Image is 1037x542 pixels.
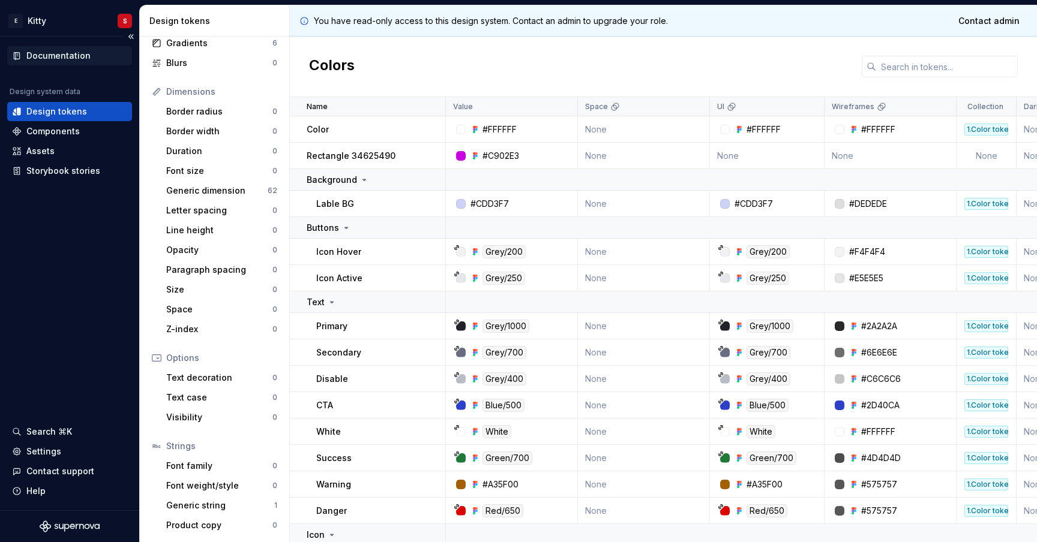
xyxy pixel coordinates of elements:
[578,392,710,418] td: None
[964,124,1008,135] div: 1.Color tokens
[161,320,282,339] a: Z-index0
[578,265,710,291] td: None
[482,124,517,135] div: #FFFFFF
[578,143,710,169] td: None
[272,305,277,314] div: 0
[316,452,352,464] p: Success
[166,372,272,384] div: Text decoration
[26,165,100,177] div: Storybook stories
[161,161,282,180] a: Font size0
[482,272,525,285] div: Grey/250
[147,34,282,53] a: Gradients6
[166,460,272,472] div: Font family
[272,225,277,235] div: 0
[717,102,724,112] p: UI
[861,478,897,490] div: #575757
[166,499,274,511] div: Generic string
[578,418,710,445] td: None
[166,244,272,256] div: Opacity
[747,124,781,135] div: #FFFFFF
[578,445,710,471] td: None
[272,373,277,383] div: 0
[10,87,80,97] div: Design system data
[316,198,354,210] p: Lable BG
[26,106,87,118] div: Design tokens
[964,320,1008,332] div: 1.Color tokens
[166,224,272,236] div: Line height
[7,122,132,141] a: Components
[747,272,789,285] div: Grey/250
[747,504,787,517] div: Red/650
[314,15,668,27] p: You have read-only access to this design system. Contact an admin to upgrade your role.
[482,346,526,359] div: Grey/700
[578,239,710,265] td: None
[578,366,710,392] td: None
[735,198,773,210] div: #CDD3F7
[166,303,272,315] div: Space
[161,496,282,515] a: Generic string1
[316,399,333,411] p: CTA
[166,440,277,452] div: Strings
[161,408,282,427] a: Visibility0
[861,320,897,332] div: #2A2A2A
[2,8,137,34] button: EKittyS
[7,46,132,65] a: Documentation
[166,264,272,276] div: Paragraph spacing
[307,529,325,541] p: Icon
[316,320,347,332] p: Primary
[861,505,897,517] div: #575757
[307,124,329,135] p: Color
[161,300,282,319] a: Space0
[710,143,825,169] td: None
[307,174,357,186] p: Background
[166,204,272,216] div: Letter spacing
[307,222,339,234] p: Buttons
[161,240,282,260] a: Opacity0
[161,476,282,495] a: Font weight/style0
[161,181,282,200] a: Generic dimension62
[861,373,901,385] div: #C6C6C6
[849,198,887,210] div: #DEDEDE
[147,53,282,73] a: Blurs0
[482,425,511,438] div: White
[747,425,775,438] div: White
[123,16,127,26] div: S
[482,504,523,517] div: Red/650
[166,519,272,531] div: Product copy
[166,392,272,404] div: Text case
[274,501,277,510] div: 1
[161,280,282,299] a: Size0
[578,191,710,217] td: None
[482,150,519,162] div: #C902E3
[272,206,277,215] div: 0
[964,373,1008,385] div: 1.Color tokens
[166,411,272,423] div: Visibility
[578,313,710,339] td: None
[161,516,282,535] a: Product copy0
[161,368,282,387] a: Text decoration0
[825,143,957,169] td: None
[166,37,272,49] div: Gradients
[307,296,325,308] p: Text
[272,38,277,48] div: 6
[861,399,900,411] div: #2D40CA
[166,352,277,364] div: Options
[747,478,783,490] div: #A35F00
[958,15,1020,27] span: Contact admin
[272,265,277,275] div: 0
[7,462,132,481] button: Contact support
[149,15,284,27] div: Design tokens
[967,102,1003,112] p: Collection
[161,201,282,220] a: Letter spacing0
[964,478,1008,490] div: 1.Color tokens
[272,520,277,530] div: 0
[26,145,55,157] div: Assets
[161,122,282,141] a: Border width0
[964,399,1008,411] div: 1.Color tokens
[40,520,100,532] a: Supernova Logo
[26,465,94,477] div: Contact support
[272,412,277,422] div: 0
[161,221,282,240] a: Line height0
[861,347,897,359] div: #6E6E6E
[964,452,1008,464] div: 1.Color tokens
